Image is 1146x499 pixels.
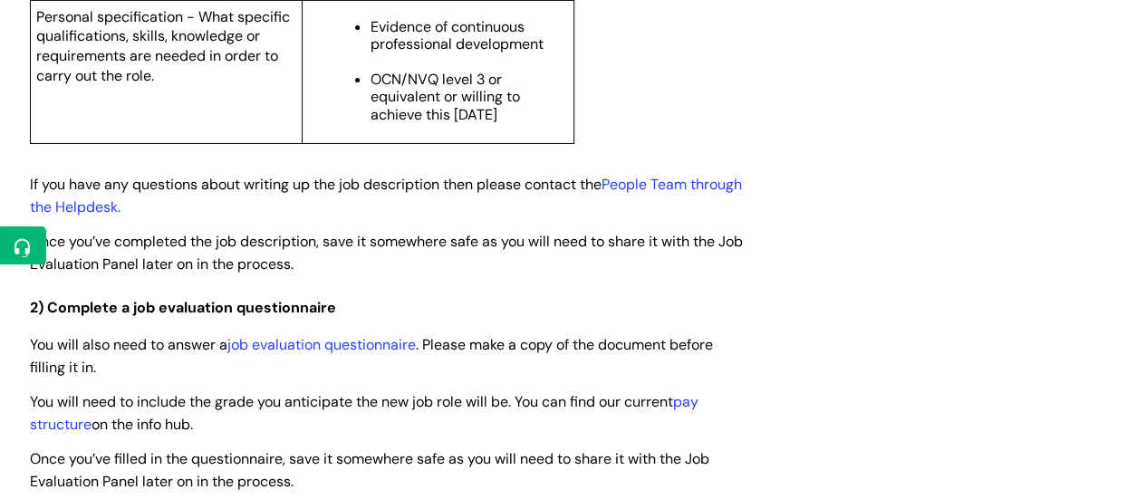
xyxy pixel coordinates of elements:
span: Evidence of continuous professional development [371,17,544,53]
span: You will need to include the grade you anticipate the new job role will be. You can find our curr... [30,392,698,434]
span: OCN/NVQ level 3 or equivalent or willing to achieve this [DATE] [371,70,520,123]
span: Once you’ve filled in the questionnaire, save it somewhere safe as you will need to share it with... [30,449,709,491]
span: Once you’ve completed the job description, save it somewhere safe as you will need to share it wi... [30,232,743,273]
a: pay structure [30,392,698,434]
span: 2) Complete a job evaluation questionnaire [30,298,336,317]
a: job evaluation questionnaire [227,335,416,354]
span: Personal specification - What specific qualifications, skills, knowledge or requirements are need... [36,7,290,85]
span: You will also need to answer a . Please make a copy of the document before filling it in. [30,335,713,377]
span: If you have any questions about writing up the job description then please contact the [30,175,742,216]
